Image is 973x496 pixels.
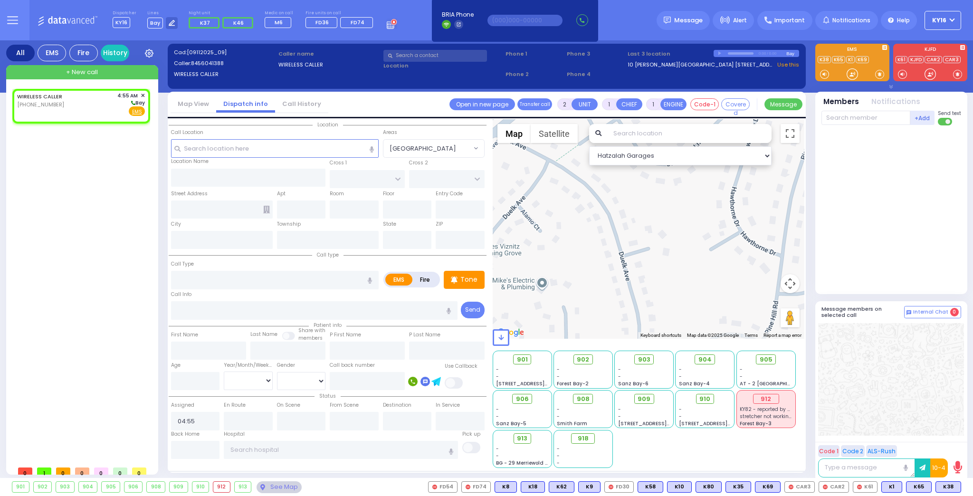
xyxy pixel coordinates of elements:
img: red-radio-icon.svg [466,485,470,489]
div: BLS [906,481,932,493]
div: BLS [696,481,722,493]
span: 906 [516,394,529,404]
div: BLS [935,481,961,493]
span: Location [313,121,343,128]
label: On Scene [277,401,300,409]
span: - [740,366,743,373]
span: 1 [37,467,51,475]
label: Caller name [278,50,380,58]
button: Toggle fullscreen view [781,124,800,143]
div: K69 [755,481,781,493]
span: - [496,413,499,420]
span: Phone 1 [506,50,563,58]
button: ALS-Rush [866,445,897,457]
div: Year/Month/Week/Day [224,362,273,369]
label: Night unit [189,10,257,16]
div: Fire [69,45,98,61]
a: Open in new page [449,98,515,110]
label: P First Name [330,331,361,339]
label: Hospital [224,430,245,438]
img: Logo [38,14,101,26]
div: FD30 [604,481,634,493]
a: WIRELESS CALLER [17,93,62,100]
div: 904 [79,482,97,492]
div: K58 [638,481,663,493]
span: Phone 4 [567,70,625,78]
span: - [679,413,682,420]
button: Show street map [497,124,531,143]
span: 905 [760,355,773,364]
span: - [679,373,682,380]
h5: Message members on selected call [821,306,904,318]
input: (000)000-00000 [487,15,563,26]
button: KY16 [925,11,961,30]
div: K10 [667,481,692,493]
button: Covered [721,98,750,110]
button: Code 1 [818,445,839,457]
label: EMS [385,274,413,286]
button: Notifications [871,96,920,107]
div: FD54 [428,481,458,493]
div: BLS [755,481,781,493]
span: Patient info [309,322,346,329]
div: Bay [786,50,799,57]
div: K18 [521,481,545,493]
span: Status [315,392,341,400]
span: 8456041388 [191,59,224,67]
span: BRIA Phone [442,10,474,19]
a: K69 [856,56,869,63]
div: CAR2 [819,481,849,493]
label: Floor [383,190,394,198]
span: Help [897,16,910,25]
button: Transfer call [517,98,552,110]
span: KY16 [113,17,130,28]
span: members [298,334,323,342]
span: stretcher not working properly [740,413,814,420]
span: 904 [698,355,712,364]
span: Sanz Bay-4 [679,380,710,387]
label: En Route [224,401,246,409]
span: 910 [699,394,710,404]
div: BLS [638,481,663,493]
div: 908 [147,482,165,492]
div: 909 [170,482,188,492]
label: In Service [436,401,460,409]
label: Apt [277,190,286,198]
label: Medic on call [265,10,295,16]
span: - [618,413,621,420]
span: Other building occupants [263,206,270,213]
a: CAR3 [943,56,961,63]
div: 906 [124,482,143,492]
span: Sanz Bay-5 [496,420,526,427]
div: K35 [725,481,751,493]
button: Send [461,302,485,318]
span: - [618,406,621,413]
span: 918 [578,434,589,443]
img: red-radio-icon.svg [857,485,862,489]
label: First Name [171,331,198,339]
label: Call Info [171,291,191,298]
label: Location Name [171,158,209,165]
label: P Last Name [409,331,440,339]
a: Open this area in Google Maps (opens a new window) [495,326,526,339]
span: K37 [200,19,210,27]
span: 913 [517,434,527,443]
img: red-radio-icon.svg [432,485,437,489]
span: Phone 2 [506,70,563,78]
div: 910 [192,482,209,492]
span: Bay [130,99,145,106]
img: red-radio-icon.svg [609,485,613,489]
label: Entry Code [436,190,463,198]
a: K1 [846,56,855,63]
a: K61 [896,56,907,63]
button: Show satellite imagery [531,124,578,143]
label: Assigned [171,401,194,409]
div: BLS [549,481,574,493]
span: Bay [147,18,163,29]
label: WIRELESS CALLER [278,61,380,69]
span: K46 [233,19,244,27]
label: From Scene [330,401,359,409]
div: K38 [935,481,961,493]
span: Internal Chat [913,309,948,315]
label: Lines [147,10,178,16]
